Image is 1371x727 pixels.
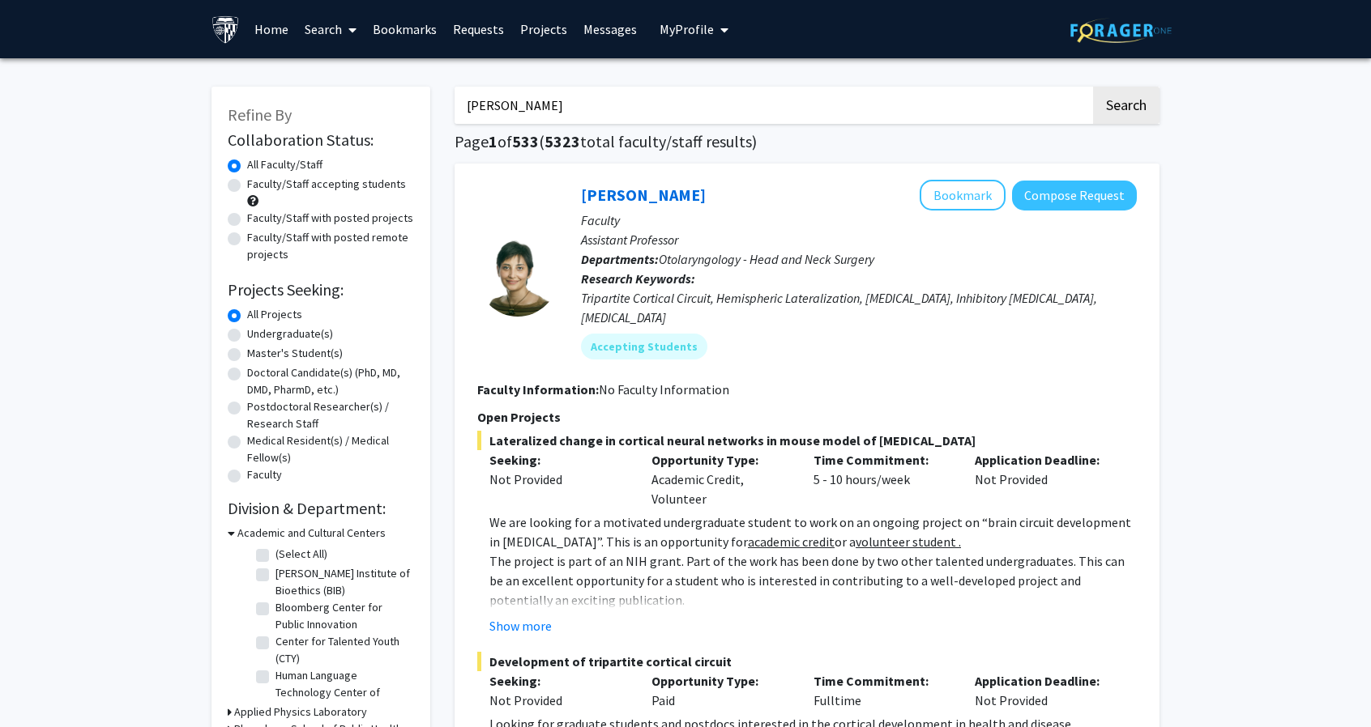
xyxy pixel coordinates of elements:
a: Home [246,1,297,57]
p: Time Commitment: [814,450,951,470]
h3: Academic and Cultural Centers [237,525,386,542]
span: Lateralized change in cortical neural networks in mouse model of [MEDICAL_DATA] [477,431,1137,450]
div: Academic Credit, Volunteer [639,450,801,508]
h1: Page of ( total faculty/staff results) [455,132,1160,151]
label: Faculty/Staff accepting students [247,176,406,193]
div: Not Provided [963,671,1125,710]
span: Refine By [228,104,292,125]
span: 533 [512,131,539,151]
u: volunteer student . [856,534,961,550]
img: Johns Hopkins University Logo [211,15,240,44]
button: Show more [489,616,552,636]
a: [PERSON_NAME] [581,185,706,205]
a: Search [297,1,365,57]
button: Search [1093,87,1160,124]
span: My Profile [660,21,714,37]
h2: Collaboration Status: [228,130,414,150]
label: Faculty/Staff with posted remote projects [247,229,414,263]
label: Human Language Technology Center of Excellence (HLTCOE) [275,667,410,718]
label: All Projects [247,306,302,323]
p: Seeking: [489,671,627,691]
label: Doctoral Candidate(s) (PhD, MD, DMD, PharmD, etc.) [247,364,414,398]
span: 1 [489,131,498,151]
div: 5 - 10 hours/week [801,450,963,508]
p: We are looking for a motivated undergraduate student to work on an ongoing project on “brain circ... [489,512,1137,551]
span: 5323 [545,131,580,151]
h3: Applied Physics Laboratory [234,704,367,721]
b: Research Keywords: [581,270,695,287]
span: Otolaryngology - Head and Neck Surgery [659,251,874,267]
p: Time Commitment: [814,671,951,691]
label: Center for Talented Youth (CTY) [275,633,410,667]
b: Faculty Information: [477,381,599,398]
p: Faculty [581,210,1137,230]
div: Paid [639,671,801,710]
div: Tripartite Cortical Circuit, Hemispheric Lateralization, [MEDICAL_DATA], Inhibitory [MEDICAL_DATA... [581,288,1137,327]
p: Application Deadline: [975,671,1113,691]
button: Add Tara Deemyad to Bookmarks [920,180,1006,210]
p: Open Projects [477,407,1137,427]
a: Projects [512,1,575,57]
label: (Select All) [275,546,327,563]
a: Requests [445,1,512,57]
img: ForagerOne Logo [1070,18,1172,43]
h2: Division & Department: [228,499,414,518]
mat-chip: Accepting Students [581,334,707,359]
a: Bookmarks [365,1,445,57]
p: Seeking: [489,450,627,470]
label: Faculty [247,466,282,483]
b: Departments: [581,251,659,267]
label: Undergraduate(s) [247,325,333,342]
label: [PERSON_NAME] Institute of Bioethics (BIB) [275,565,410,599]
p: Opportunity Type: [651,671,789,691]
label: Bloomberg Center for Public Innovation [275,599,410,633]
iframe: Chat [12,654,69,715]
p: The project is part of an NIH grant. Part of the work has been done by two other talented undergr... [489,551,1137,610]
div: Not Provided [489,470,627,489]
label: Master's Student(s) [247,345,343,362]
label: Medical Resident(s) / Medical Fellow(s) [247,432,414,466]
div: Fulltime [801,671,963,710]
div: Not Provided [963,450,1125,508]
p: Opportunity Type: [651,450,789,470]
u: academic credit [748,534,835,550]
span: No Faculty Information [599,381,729,398]
label: All Faculty/Staff [247,156,322,173]
h2: Projects Seeking: [228,280,414,300]
a: Messages [575,1,645,57]
label: Postdoctoral Researcher(s) / Research Staff [247,398,414,432]
button: Compose Request to Tara Deemyad [1012,181,1137,210]
p: Assistant Professor [581,230,1137,249]
input: Search Keywords [455,87,1091,124]
span: Development of tripartite cortical circuit [477,652,1137,671]
p: Application Deadline: [975,450,1113,470]
label: Faculty/Staff with posted projects [247,210,413,227]
div: Not Provided [489,691,627,710]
